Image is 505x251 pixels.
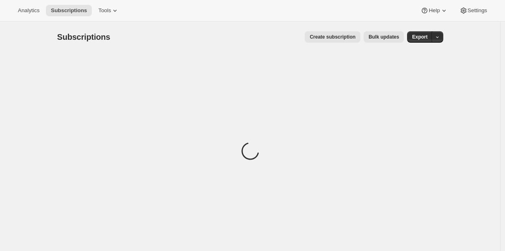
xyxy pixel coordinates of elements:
[364,31,404,43] button: Bulk updates
[18,7,39,14] span: Analytics
[429,7,440,14] span: Help
[46,5,92,16] button: Subscriptions
[416,5,453,16] button: Help
[310,34,355,40] span: Create subscription
[412,34,427,40] span: Export
[455,5,492,16] button: Settings
[51,7,87,14] span: Subscriptions
[93,5,124,16] button: Tools
[407,31,432,43] button: Export
[305,31,360,43] button: Create subscription
[98,7,111,14] span: Tools
[13,5,44,16] button: Analytics
[468,7,487,14] span: Settings
[57,32,111,41] span: Subscriptions
[368,34,399,40] span: Bulk updates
